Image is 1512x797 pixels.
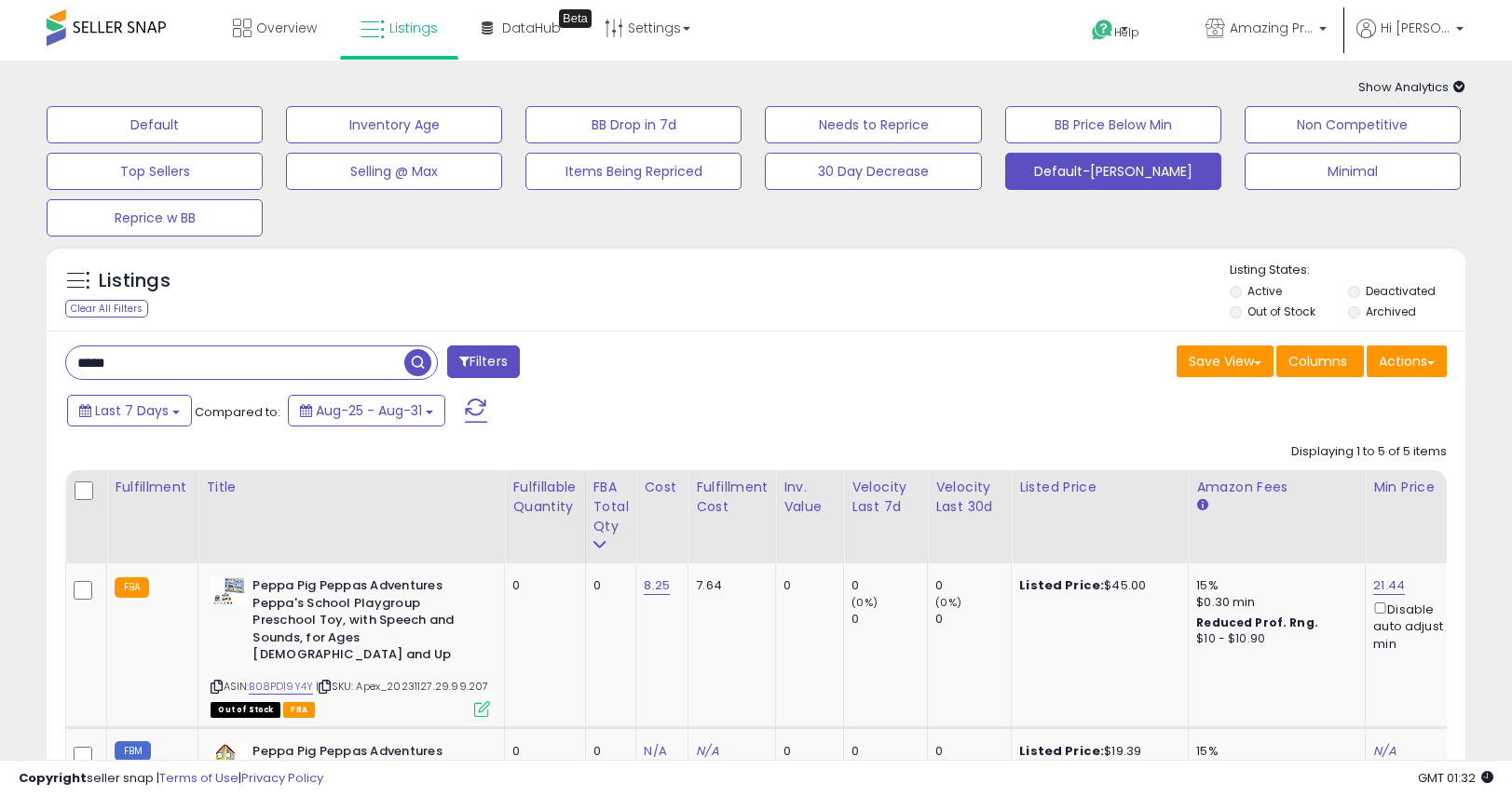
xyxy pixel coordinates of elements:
[1077,5,1176,61] a: Help
[47,106,263,143] button: Default
[851,577,927,594] div: 0
[206,478,497,497] div: Title
[593,577,622,594] div: 0
[935,577,1011,594] div: 0
[1247,304,1315,319] label: Out of Stock
[1196,594,1351,611] div: $0.30 min
[1245,153,1461,190] button: Minimal
[935,595,961,610] small: (0%)
[115,577,149,598] small: FBA
[95,401,169,420] span: Last 7 Days
[283,702,315,718] span: FBA
[286,153,502,190] button: Selling @ Max
[211,577,248,605] img: 414hI6cTNCL._SL40_.jpg
[644,478,680,497] div: Cost
[1418,769,1493,787] span: 2025-09-9 01:32 GMT
[1276,345,1364,377] button: Columns
[1019,577,1174,594] div: $45.00
[1291,443,1447,461] div: Displaying 1 to 5 of 5 items
[316,679,488,694] span: | SKU: Apex_20231127.29.99.207
[1196,497,1207,514] small: Amazon Fees.
[1366,283,1436,299] label: Deactivated
[252,577,479,669] b: Peppa Pig Peppas Adventures Peppa's School Playgroup Preschool Toy, with Speech and Sounds, for A...
[389,19,438,37] span: Listings
[19,770,323,788] div: seller snap | |
[249,679,313,695] a: B08PD19Y4Y
[512,577,570,594] div: 0
[1005,106,1221,143] button: BB Price Below Min
[316,401,422,420] span: Aug-25 - Aug-31
[1358,78,1465,96] span: Show Analytics
[1196,631,1351,647] div: $10 - $10.90
[211,702,280,718] span: All listings that are currently out of stock and unavailable for purchase on Amazon
[447,345,520,378] button: Filters
[1196,577,1351,594] div: 15%
[1114,24,1139,40] span: Help
[696,577,761,594] div: 7.64
[1366,304,1416,319] label: Archived
[525,106,742,143] button: BB Drop in 7d
[1177,345,1274,377] button: Save View
[47,153,263,190] button: Top Sellers
[593,478,629,536] div: FBA Total Qty
[195,403,280,421] span: Compared to:
[502,19,561,37] span: DataHub
[67,395,192,426] button: Last 7 Days
[19,769,87,787] strong: Copyright
[1019,478,1180,497] div: Listed Price
[783,478,836,517] div: Inv. value
[99,268,170,294] h5: Listings
[1288,352,1347,371] span: Columns
[783,577,829,594] div: 0
[1356,19,1464,61] a: Hi [PERSON_NAME]
[1373,599,1463,653] div: Disable auto adjust min
[1373,576,1405,595] a: 21.44
[241,769,323,787] a: Privacy Policy
[935,611,1011,628] div: 0
[1196,478,1357,497] div: Amazon Fees
[1367,345,1447,377] button: Actions
[559,9,592,28] div: Tooltip anchor
[159,769,238,787] a: Terms of Use
[286,106,502,143] button: Inventory Age
[644,576,670,595] a: 8.25
[935,478,1003,517] div: Velocity Last 30d
[1247,283,1282,299] label: Active
[696,478,768,517] div: Fulfillment Cost
[47,199,263,236] button: Reprice w BB
[65,300,148,317] div: Clear All Filters
[1381,19,1451,37] span: Hi [PERSON_NAME]
[1230,19,1314,37] span: Amazing Prime Finds US
[1005,153,1221,190] button: Default-[PERSON_NAME]
[288,395,445,426] button: Aug-25 - Aug-31
[1373,478,1469,497] div: Min Price
[512,478,577,517] div: Fulfillable Quantity
[1196,615,1318,630] b: Reduced Prof. Rng.
[765,106,981,143] button: Needs to Reprice
[1019,576,1104,594] b: Listed Price:
[765,153,981,190] button: 30 Day Decrease
[851,478,919,517] div: Velocity Last 7d
[1230,262,1465,279] p: Listing States:
[211,577,490,715] div: ASIN:
[1245,106,1461,143] button: Non Competitive
[851,595,878,610] small: (0%)
[256,19,317,37] span: Overview
[115,478,190,497] div: Fulfillment
[1091,19,1114,42] i: Get Help
[851,611,927,628] div: 0
[525,153,742,190] button: Items Being Repriced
